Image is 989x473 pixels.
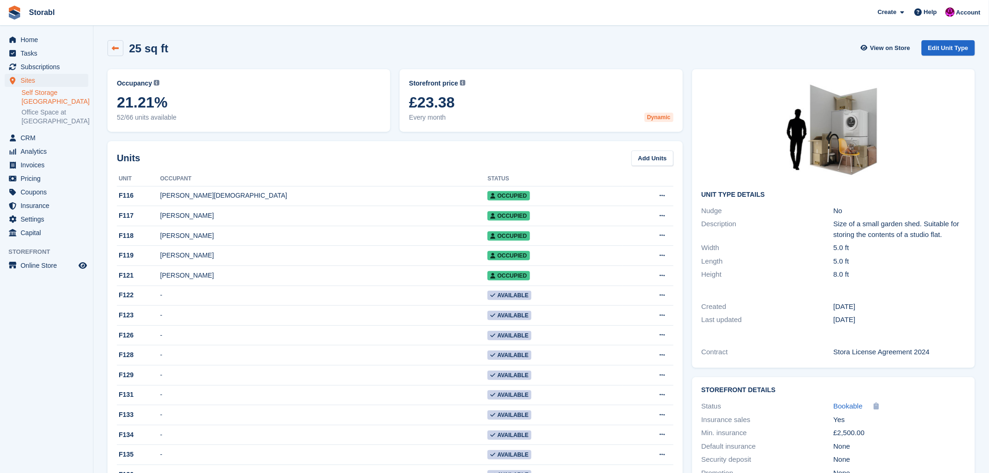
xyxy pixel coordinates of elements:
[160,325,488,345] td: -
[702,219,834,240] div: Description
[117,172,160,186] th: Unit
[487,231,530,241] span: Occupied
[5,33,88,46] a: menu
[5,199,88,212] a: menu
[833,269,966,280] div: 8.0 ft
[160,211,488,221] div: [PERSON_NAME]
[833,402,863,410] span: Bookable
[702,243,834,253] div: Width
[25,5,58,20] a: Storabl
[21,259,77,272] span: Online Store
[117,410,160,420] div: F133
[833,243,966,253] div: 5.0 ft
[21,186,77,199] span: Coupons
[702,387,966,394] h2: Storefront Details
[21,88,88,106] a: Self Storage [GEOGRAPHIC_DATA]
[117,370,160,380] div: F129
[21,226,77,239] span: Capital
[21,74,77,87] span: Sites
[77,260,88,271] a: Preview store
[702,428,834,438] div: Min. insurance
[702,415,834,425] div: Insurance sales
[487,390,531,400] span: Available
[702,454,834,465] div: Security deposit
[946,7,955,17] img: Helen Morton
[702,256,834,267] div: Length
[129,42,168,55] h2: 25 sq ft
[702,301,834,312] div: Created
[487,371,531,380] span: Available
[117,450,160,459] div: F135
[21,60,77,73] span: Subscriptions
[833,219,966,240] div: Size of a small garden shed. Suitable for storing the contents of a studio flat.
[160,445,488,465] td: -
[487,211,530,221] span: Occupied
[160,365,488,386] td: -
[21,108,88,126] a: Office Space at [GEOGRAPHIC_DATA]
[956,8,981,17] span: Account
[487,331,531,340] span: Available
[833,401,863,412] a: Bookable
[645,113,674,122] div: Dynamic
[460,80,466,86] img: icon-info-grey-7440780725fd019a000dd9b08b2336e03edf1995a4989e88bcd33f0948082b44.svg
[117,271,160,280] div: F121
[870,43,910,53] span: View on Store
[117,94,381,111] span: 21.21%
[160,251,488,260] div: [PERSON_NAME]
[5,145,88,158] a: menu
[160,385,488,405] td: -
[160,425,488,445] td: -
[117,290,160,300] div: F122
[922,40,975,56] a: Edit Unit Type
[21,172,77,185] span: Pricing
[117,151,140,165] h2: Units
[117,330,160,340] div: F126
[5,74,88,87] a: menu
[5,172,88,185] a: menu
[160,286,488,306] td: -
[21,131,77,144] span: CRM
[5,60,88,73] a: menu
[154,80,159,86] img: icon-info-grey-7440780725fd019a000dd9b08b2336e03edf1995a4989e88bcd33f0948082b44.svg
[702,401,834,412] div: Status
[5,226,88,239] a: menu
[160,231,488,241] div: [PERSON_NAME]
[487,351,531,360] span: Available
[702,191,966,199] h2: Unit Type details
[833,315,966,325] div: [DATE]
[160,345,488,365] td: -
[487,450,531,459] span: Available
[833,347,966,358] div: Stora License Agreement 2024
[833,301,966,312] div: [DATE]
[487,172,623,186] th: Status
[117,350,160,360] div: F128
[117,231,160,241] div: F118
[5,259,88,272] a: menu
[21,158,77,172] span: Invoices
[160,271,488,280] div: [PERSON_NAME]
[924,7,937,17] span: Help
[117,191,160,201] div: F116
[409,79,458,88] span: Storefront price
[21,145,77,158] span: Analytics
[5,131,88,144] a: menu
[487,191,530,201] span: Occupied
[833,454,966,465] div: None
[702,347,834,358] div: Contract
[702,206,834,216] div: Nudge
[833,428,966,438] div: £2,500.00
[117,430,160,440] div: F134
[21,47,77,60] span: Tasks
[5,47,88,60] a: menu
[160,405,488,425] td: -
[833,256,966,267] div: 5.0 ft
[8,247,93,257] span: Storefront
[5,186,88,199] a: menu
[21,199,77,212] span: Insurance
[117,79,152,88] span: Occupancy
[117,310,160,320] div: F123
[702,269,834,280] div: Height
[160,172,488,186] th: Occupant
[117,390,160,400] div: F131
[409,113,673,122] span: Every month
